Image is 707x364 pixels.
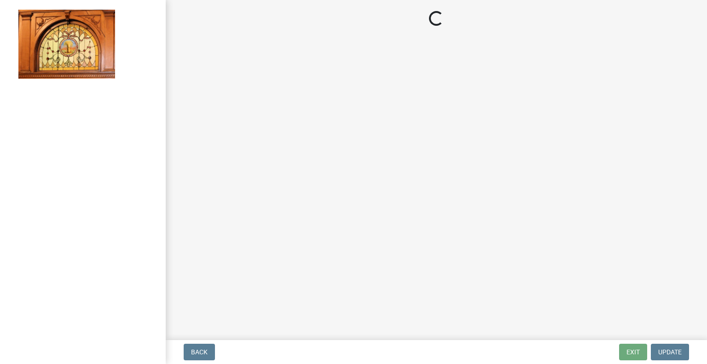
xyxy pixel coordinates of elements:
button: Update [651,344,689,360]
span: Update [658,348,682,356]
button: Back [184,344,215,360]
span: Back [191,348,208,356]
button: Exit [619,344,647,360]
img: Jasper County, Indiana [18,10,115,79]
